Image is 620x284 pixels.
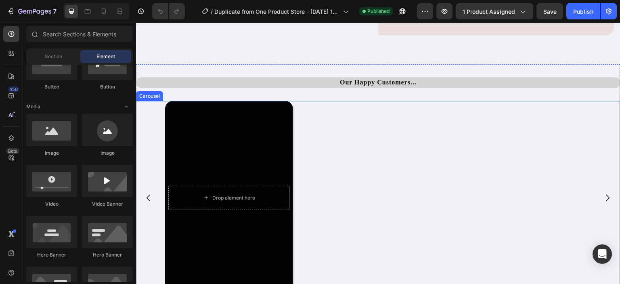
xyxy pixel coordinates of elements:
[136,23,620,284] iframe: Design area
[120,100,133,113] span: Toggle open
[573,7,593,16] div: Publish
[82,149,133,157] div: Image
[82,200,133,208] div: Video Banner
[26,26,133,42] input: Search Sections & Elements
[26,251,77,259] div: Hero Banner
[26,149,77,157] div: Image
[6,148,19,154] div: Beta
[214,7,340,16] span: Duplicate from One Product Store - [DATE] 19:55:56
[593,244,612,264] div: Open Intercom Messenger
[29,78,157,272] div: Background Image
[456,3,533,19] button: 1 product assigned
[26,103,40,110] span: Media
[211,7,213,16] span: /
[566,3,600,19] button: Publish
[367,8,390,15] span: Published
[26,83,77,90] div: Button
[82,251,133,259] div: Hero Banner
[45,53,62,60] span: Section
[152,3,185,19] div: Undo/Redo
[543,8,557,15] span: Save
[77,172,119,179] div: Drop element here
[536,3,563,19] button: Save
[204,56,281,63] strong: Our Happy Customers...
[29,78,157,272] div: Overlay
[2,70,25,77] div: Carousel
[82,83,133,90] div: Button
[461,164,483,187] button: Carousel Next Arrow
[96,53,115,60] span: Element
[53,6,57,16] p: 7
[8,86,19,93] div: 450
[1,164,24,187] button: Carousel Back Arrow
[463,7,515,16] span: 1 product assigned
[26,200,77,208] div: Video
[3,3,60,19] button: 7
